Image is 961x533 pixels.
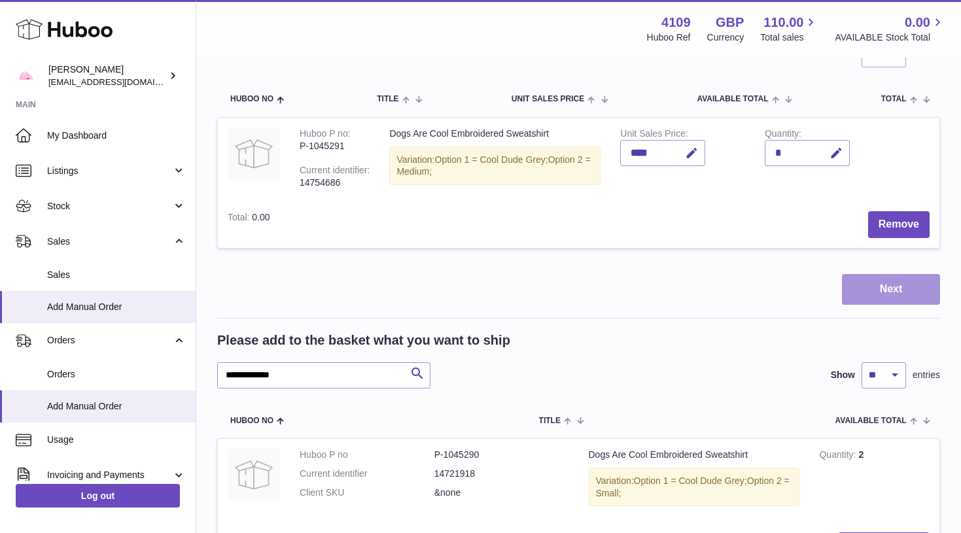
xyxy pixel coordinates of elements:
[435,154,548,165] span: Option 1 = Cool Dude Grey;
[300,165,370,179] div: Current identifier
[379,118,610,202] td: Dogs Are Cool Embroidered Sweatshirt
[228,128,280,180] img: Dogs Are Cool Embroidered Sweatshirt
[434,468,569,480] dd: 14721918
[16,66,35,86] img: hello@limpetstore.com
[819,449,858,463] strong: Quantity
[539,417,561,425] span: Title
[47,334,172,347] span: Orders
[300,128,351,142] div: Huboo P no
[579,439,810,523] td: Dogs Are Cool Embroidered Sweatshirt
[47,469,172,481] span: Invoicing and Payments
[620,128,688,142] label: Unit Sales Price
[661,14,691,31] strong: 4109
[300,177,370,189] div: 14754686
[228,212,252,226] label: Total
[389,146,601,186] div: Variation:
[252,212,270,222] span: 0.00
[47,301,186,313] span: Add Manual Order
[48,77,192,87] span: [EMAIL_ADDRESS][DOMAIN_NAME]
[47,434,186,446] span: Usage
[697,95,768,103] span: AVAILABLE Total
[881,95,907,103] span: Total
[809,439,939,523] td: 2
[228,449,280,501] img: Dogs Are Cool Embroidered Sweatshirt
[512,95,584,103] span: Unit Sales Price
[835,31,945,44] span: AVAILABLE Stock Total
[831,369,855,381] label: Show
[763,14,803,31] span: 110.00
[47,129,186,142] span: My Dashboard
[589,468,800,507] div: Variation:
[230,95,273,103] span: Huboo no
[217,332,510,349] h2: Please add to the basket what you want to ship
[913,369,940,381] span: entries
[760,14,818,44] a: 110.00 Total sales
[765,128,801,142] label: Quantity
[835,417,907,425] span: AVAILABLE Total
[48,63,166,88] div: [PERSON_NAME]
[377,95,398,103] span: Title
[47,235,172,248] span: Sales
[842,274,940,305] button: Next
[868,211,930,238] button: Remove
[434,449,569,461] dd: P-1045290
[300,468,434,480] dt: Current identifier
[760,31,818,44] span: Total sales
[47,400,186,413] span: Add Manual Order
[47,200,172,213] span: Stock
[300,487,434,499] dt: Client SKU
[707,31,744,44] div: Currency
[300,449,434,461] dt: Huboo P no
[647,31,691,44] div: Huboo Ref
[434,487,569,499] dd: &none
[47,165,172,177] span: Listings
[230,417,273,425] span: Huboo no
[47,368,186,381] span: Orders
[634,475,747,486] span: Option 1 = Cool Dude Grey;
[596,475,790,498] span: Option 2 = Small;
[16,484,180,507] a: Log out
[905,14,930,31] span: 0.00
[47,269,186,281] span: Sales
[300,140,370,152] div: P-1045291
[716,14,744,31] strong: GBP
[835,14,945,44] a: 0.00 AVAILABLE Stock Total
